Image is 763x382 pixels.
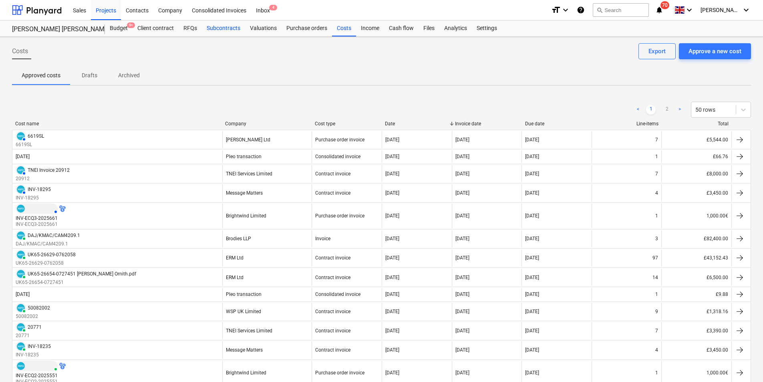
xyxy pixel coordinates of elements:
[28,324,42,330] div: 20771
[525,121,589,127] div: Due date
[660,1,669,9] span: 70
[455,292,469,297] div: [DATE]
[226,154,262,159] div: Pleo transaction
[16,260,76,267] p: UK65-26629-0762058
[12,46,28,56] span: Costs
[59,363,66,369] div: Invoice has a different currency from the budget
[16,241,80,247] p: DAJ/KMAC/CAM4209.1
[455,137,469,143] div: [DATE]
[385,154,399,159] div: [DATE]
[593,3,649,17] button: Search
[17,342,25,350] img: xero.svg
[655,213,658,219] div: 1
[652,255,658,261] div: 97
[28,167,70,173] div: TNEI Invoice 20912
[679,43,751,59] button: Approve a new cost
[315,236,330,241] div: Invoice
[28,233,80,238] div: DAJ/KMAC/CAM4209.1
[655,347,658,353] div: 4
[315,137,364,143] div: Purchase order invoice
[202,20,245,36] div: Subcontracts
[16,131,26,141] div: Invoice has been synced with Xero and its status is currently AUTHORISED
[133,20,179,36] a: Client contract
[661,341,731,358] div: £3,450.00
[22,71,60,80] p: Approved costs
[455,347,469,353] div: [DATE]
[723,344,763,382] div: Chat Widget
[269,5,277,10] span: 4
[315,309,350,314] div: Contract invoice
[17,362,25,370] img: xero.svg
[179,20,202,36] a: RFQs
[16,195,51,201] p: INV-18295
[638,43,676,59] button: Export
[525,236,539,241] div: [DATE]
[652,275,658,280] div: 14
[661,203,731,228] div: 1,000.00€
[385,137,399,143] div: [DATE]
[455,275,469,280] div: [DATE]
[16,141,44,148] p: 6619SL
[17,270,25,278] img: xero.svg
[16,303,26,313] div: Invoice has been synced with Xero and its status is currently PAID
[648,46,666,56] div: Export
[419,20,439,36] div: Files
[226,347,263,353] div: Message Matters
[16,373,58,378] div: INV-ECQ2-2025551
[105,20,133,36] a: Budget9+
[661,288,731,301] div: £9.88
[525,190,539,196] div: [DATE]
[28,133,44,139] div: 6619SL
[655,190,658,196] div: 4
[16,322,26,332] div: Invoice has been synced with Xero and its status is currently PAID
[315,292,360,297] div: Consolidated invoice
[455,236,469,241] div: [DATE]
[16,279,136,286] p: UK65-26654-0727451
[385,347,399,353] div: [DATE]
[525,255,539,261] div: [DATE]
[577,5,585,15] i: Knowledge base
[689,46,741,56] div: Approve a new cost
[661,131,731,148] div: £5,544.00
[16,215,58,221] div: INV-ECQ3-2025661
[118,71,140,80] p: Archived
[17,166,25,174] img: xero.svg
[28,252,76,257] div: UK65-26629-0762058
[661,184,731,201] div: £3,450.00
[525,171,539,177] div: [DATE]
[385,121,449,127] div: Date
[226,255,244,261] div: ERM Ltd
[16,184,26,195] div: Invoice has been synced with Xero and its status is currently AUTHORISED
[675,105,684,115] a: Next page
[385,171,399,177] div: [DATE]
[385,292,399,297] div: [DATE]
[16,269,26,279] div: Invoice has been synced with Xero and its status is currently PAID
[455,121,519,127] div: Invoice date
[16,230,26,241] div: Invoice has been synced with Xero and its status is currently PAID
[525,347,539,353] div: [DATE]
[226,370,266,376] div: Brightwind Limited
[17,251,25,259] img: xero.svg
[226,236,251,241] div: Brodies LLP
[385,213,399,219] div: [DATE]
[226,137,270,143] div: [PERSON_NAME] Ltd
[741,5,751,15] i: keyboard_arrow_down
[17,231,25,239] img: xero.svg
[472,20,502,36] a: Settings
[17,323,25,331] img: xero.svg
[315,213,364,219] div: Purchase order invoice
[315,154,360,159] div: Consolidated invoice
[384,20,419,36] a: Cash flow
[655,309,658,314] div: 9
[385,328,399,334] div: [DATE]
[16,165,26,175] div: Invoice has been synced with Xero and its status is currently AUTHORISED
[561,5,570,15] i: keyboard_arrow_down
[455,154,469,159] div: [DATE]
[385,370,399,376] div: [DATE]
[282,20,332,36] a: Purchase orders
[225,121,308,127] div: Company
[332,20,356,36] div: Costs
[633,105,643,115] a: Previous page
